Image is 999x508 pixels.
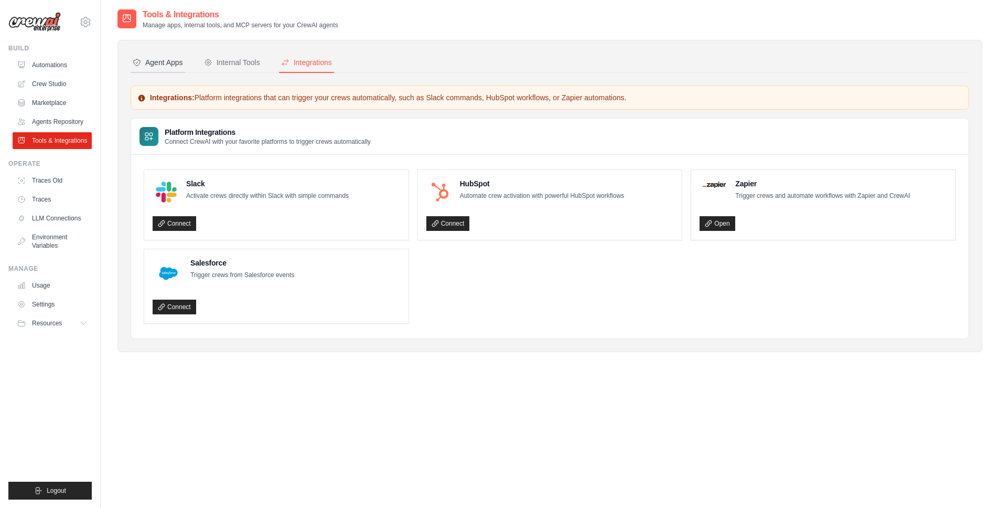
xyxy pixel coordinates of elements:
strong: Integrations: [150,93,195,102]
a: Connect [153,216,196,231]
img: Slack Logo [156,182,177,203]
h4: Zapier [735,178,910,189]
div: Internal Tools [204,57,260,68]
p: Platform integrations that can trigger your crews automatically, such as Slack commands, HubSpot ... [137,92,962,103]
h2: Tools & Integrations [143,8,338,21]
img: Logo [8,12,61,32]
div: Operate [8,160,92,168]
p: Automate crew activation with powerful HubSpot workflows [460,191,624,202]
button: Resources [13,315,92,332]
a: Connect [153,300,196,314]
p: Trigger crews and automate workflows with Zapier and CrewAI [735,191,910,202]
a: Tools & Integrations [13,132,92,149]
h4: Slack [186,178,349,189]
a: Settings [13,296,92,313]
a: Marketplace [13,94,92,111]
div: Integrations [281,57,332,68]
button: Logout [8,482,92,500]
div: Manage [8,264,92,273]
a: Environment Variables [13,229,92,254]
a: Connect [426,216,470,231]
span: Resources [32,319,62,327]
h4: Salesforce [190,258,294,268]
a: Open [700,216,735,231]
a: Automations [13,57,92,73]
button: Agent Apps [131,53,185,73]
img: Salesforce Logo [156,261,181,286]
p: Trigger crews from Salesforce events [190,270,294,281]
a: Agents Repository [13,113,92,130]
h4: HubSpot [460,178,624,189]
button: Integrations [279,53,334,73]
a: Traces [13,191,92,208]
h3: Platform Integrations [165,127,371,137]
a: LLM Connections [13,210,92,227]
p: Manage apps, internal tools, and MCP servers for your CrewAI agents [143,21,338,29]
a: Traces Old [13,172,92,189]
a: Usage [13,277,92,294]
button: Internal Tools [202,53,262,73]
p: Connect CrewAI with your favorite platforms to trigger crews automatically [165,137,371,146]
a: Crew Studio [13,76,92,92]
img: Zapier Logo [703,182,726,188]
div: Agent Apps [133,57,183,68]
p: Activate crews directly within Slack with simple commands [186,191,349,202]
img: HubSpot Logo [429,182,450,203]
span: Logout [47,486,66,495]
div: Build [8,44,92,52]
